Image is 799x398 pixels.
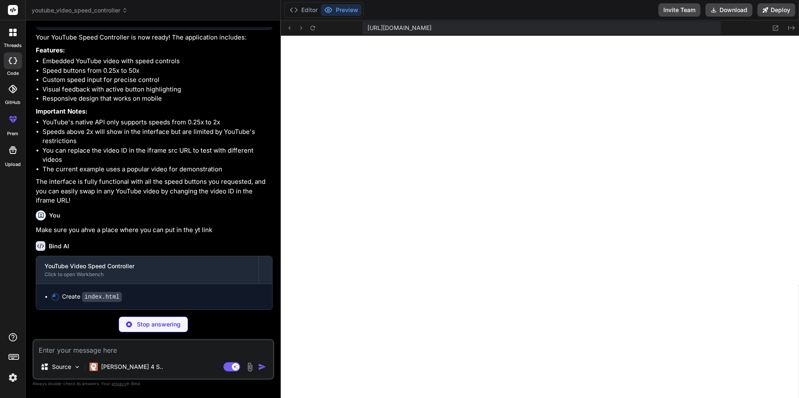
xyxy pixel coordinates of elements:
[658,3,700,17] button: Invite Team
[5,99,20,106] label: GitHub
[36,177,273,205] p: The interface is fully functional with all the speed buttons you requested, and you can easily sw...
[101,363,163,371] p: [PERSON_NAME] 4 S..
[32,380,274,388] p: Always double-check its answers. Your in Bind
[42,165,273,174] li: The current example uses a popular video for demonstration
[45,262,250,270] div: YouTube Video Speed Controller
[42,94,273,104] li: Responsive design that works on mobile
[42,146,273,165] li: You can replace the video ID in the iframe src URL to test with different videos
[42,85,273,94] li: Visual feedback with active button highlighting
[89,363,98,371] img: Claude 4 Sonnet
[49,242,69,250] h6: Bind AI
[45,271,250,278] div: Click to open Workbench
[321,4,362,16] button: Preview
[757,3,795,17] button: Deploy
[281,36,799,398] iframe: Preview
[6,371,20,385] img: settings
[245,362,255,372] img: attachment
[36,256,258,284] button: YouTube Video Speed ControllerClick to open Workbench
[42,75,273,85] li: Custom speed input for precise control
[36,107,87,115] strong: Important Notes:
[82,292,122,302] code: index.html
[62,292,122,301] div: Create
[705,3,752,17] button: Download
[42,118,273,127] li: YouTube's native API only supports speeds from 0.25x to 2x
[36,33,273,42] p: Your YouTube Speed Controller is now ready! The application includes:
[112,381,127,386] span: privacy
[42,127,273,146] li: Speeds above 2x will show in the interface but are limited by YouTube's restrictions
[258,363,266,371] img: icon
[36,225,273,235] p: Make sure you ahve a place where you can put in the yt link
[36,46,65,54] strong: Features:
[49,211,60,220] h6: You
[286,4,321,16] button: Editor
[74,363,81,371] img: Pick Models
[52,363,71,371] p: Source
[42,57,273,66] li: Embedded YouTube video with speed controls
[5,161,21,168] label: Upload
[7,70,19,77] label: code
[4,42,22,49] label: threads
[7,130,18,137] label: prem
[42,66,273,76] li: Speed buttons from 0.25x to 50x
[32,6,128,15] span: youtube_video_speed_controller
[367,24,432,32] span: [URL][DOMAIN_NAME]
[137,320,181,329] p: Stop answering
